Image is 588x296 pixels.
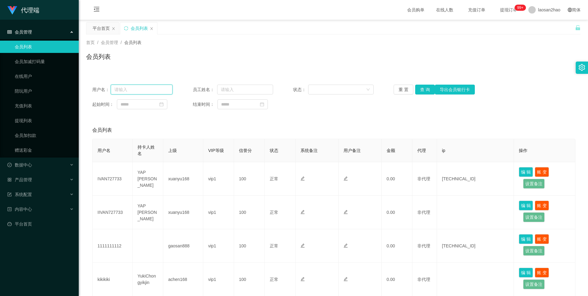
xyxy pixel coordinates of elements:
[7,178,12,182] i: 图标: appstore-o
[270,210,278,215] span: 正常
[15,144,74,156] a: 赠送彩金
[437,229,514,263] td: [TECHNICAL_ID]
[203,162,234,196] td: vip1
[437,162,514,196] td: [TECHNICAL_ID]
[193,101,217,108] span: 结束时间：
[21,0,39,20] h1: 代理端
[519,167,533,177] button: 编 辑
[433,8,456,12] span: 在线人数
[344,277,348,281] i: 图标: edit
[465,8,488,12] span: 充值订单
[519,201,533,210] button: 编 辑
[578,64,585,71] i: 图标: setting
[415,85,435,94] button: 查 询
[163,162,203,196] td: xuanyu168
[7,163,12,167] i: 图标: check-circle-o
[7,218,74,230] a: 图标: dashboard平台首页
[124,26,128,30] i: 图标: sync
[92,126,112,134] span: 会员列表
[568,8,572,12] i: 图标: global
[15,55,74,68] a: 会员加减打码量
[523,279,545,289] button: 设置备注
[300,148,318,153] span: 系统备注
[535,167,549,177] button: 账 变
[92,101,117,108] span: 起始时间：
[270,277,278,282] span: 正常
[7,30,12,34] i: 图标: table
[344,176,348,181] i: 图标: edit
[86,0,107,20] i: 图标: menu-fold
[7,162,32,167] span: 数据中心
[234,229,265,263] td: 100
[15,85,74,97] a: 陪玩用户
[366,88,370,92] i: 图标: down
[523,212,545,222] button: 设置备注
[497,8,520,12] span: 提现订单
[101,40,118,45] span: 会员管理
[270,176,278,181] span: 正常
[7,177,32,182] span: 产品管理
[7,30,32,34] span: 会员管理
[121,40,122,45] span: /
[344,148,361,153] span: 用户备注
[7,207,12,211] i: 图标: profile
[239,148,252,153] span: 信誉分
[92,86,111,93] span: 用户名：
[234,196,265,229] td: 100
[163,196,203,229] td: xuanyu168
[417,148,426,153] span: 代理
[111,85,173,94] input: 请输入
[131,22,148,34] div: 会员列表
[203,229,234,263] td: vip1
[97,148,110,153] span: 用户名
[519,234,533,244] button: 编 辑
[15,100,74,112] a: 充值列表
[417,176,430,181] span: 非代理
[270,243,278,248] span: 正常
[133,196,163,229] td: YAP [PERSON_NAME]
[159,102,164,106] i: 图标: calendar
[7,207,32,212] span: 内容中心
[234,162,265,196] td: 100
[300,176,305,181] i: 图标: edit
[382,229,412,263] td: 0.00
[86,40,95,45] span: 首页
[535,234,549,244] button: 账 变
[15,41,74,53] a: 会员列表
[519,148,527,153] span: 操作
[300,277,305,281] i: 图标: edit
[514,5,526,11] sup: 1201
[7,6,17,15] img: logo.9652507e.png
[300,243,305,248] i: 图标: edit
[217,85,273,94] input: 请输入
[417,277,430,282] span: 非代理
[150,27,153,30] i: 图标: close
[417,243,430,248] span: 非代理
[260,102,264,106] i: 图标: calendar
[15,114,74,127] a: 提现列表
[293,86,308,93] span: 状态：
[93,196,133,229] td: IIVAN727733
[387,148,395,153] span: 金额
[193,86,217,93] span: 员工姓名：
[344,243,348,248] i: 图标: edit
[7,7,39,12] a: 代理端
[93,162,133,196] td: IVAN727733
[137,145,155,156] span: 持卡人姓名
[7,192,32,197] span: 系统配置
[97,40,98,45] span: /
[575,25,581,30] i: 图标: unlock
[133,162,163,196] td: YAP [PERSON_NAME]
[93,22,110,34] div: 平台首页
[15,70,74,82] a: 在线用户
[442,148,445,153] span: ip
[93,229,133,263] td: 1111111112
[382,196,412,229] td: 0.00
[168,148,177,153] span: 上级
[394,85,413,94] button: 重 置
[124,40,141,45] span: 会员列表
[535,268,549,278] button: 账 变
[519,268,533,278] button: 编 辑
[270,148,278,153] span: 状态
[535,201,549,210] button: 账 变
